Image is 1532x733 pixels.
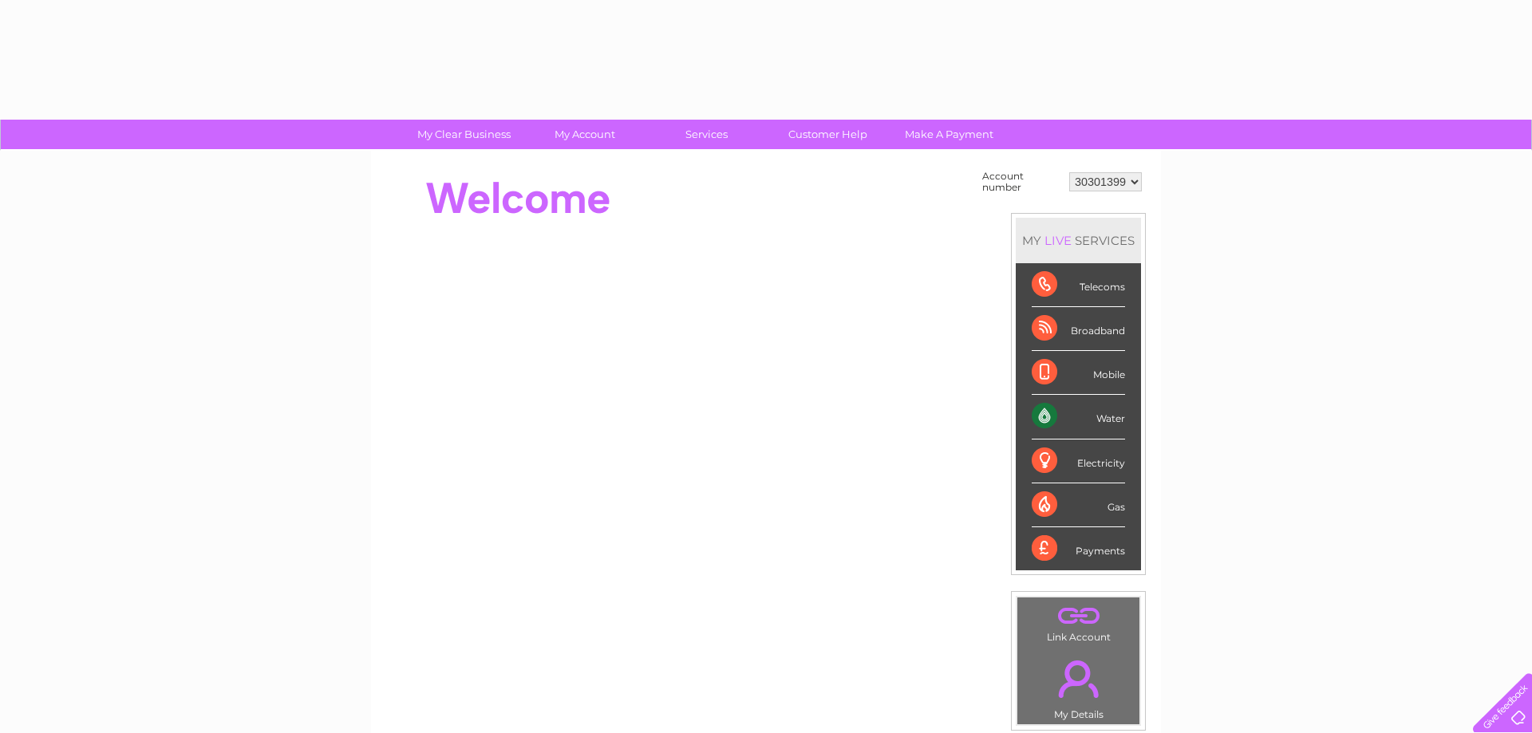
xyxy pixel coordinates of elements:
[1032,263,1125,307] div: Telecoms
[1032,351,1125,395] div: Mobile
[762,120,894,149] a: Customer Help
[1032,307,1125,351] div: Broadband
[1032,439,1125,483] div: Electricity
[1016,218,1141,263] div: MY SERVICES
[883,120,1015,149] a: Make A Payment
[1017,597,1140,647] td: Link Account
[1017,647,1140,725] td: My Details
[1021,651,1135,707] a: .
[1021,601,1135,629] a: .
[398,120,530,149] a: My Clear Business
[978,167,1065,197] td: Account number
[1032,527,1125,570] div: Payments
[1032,395,1125,439] div: Water
[519,120,651,149] a: My Account
[1032,483,1125,527] div: Gas
[1041,233,1075,248] div: LIVE
[641,120,772,149] a: Services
